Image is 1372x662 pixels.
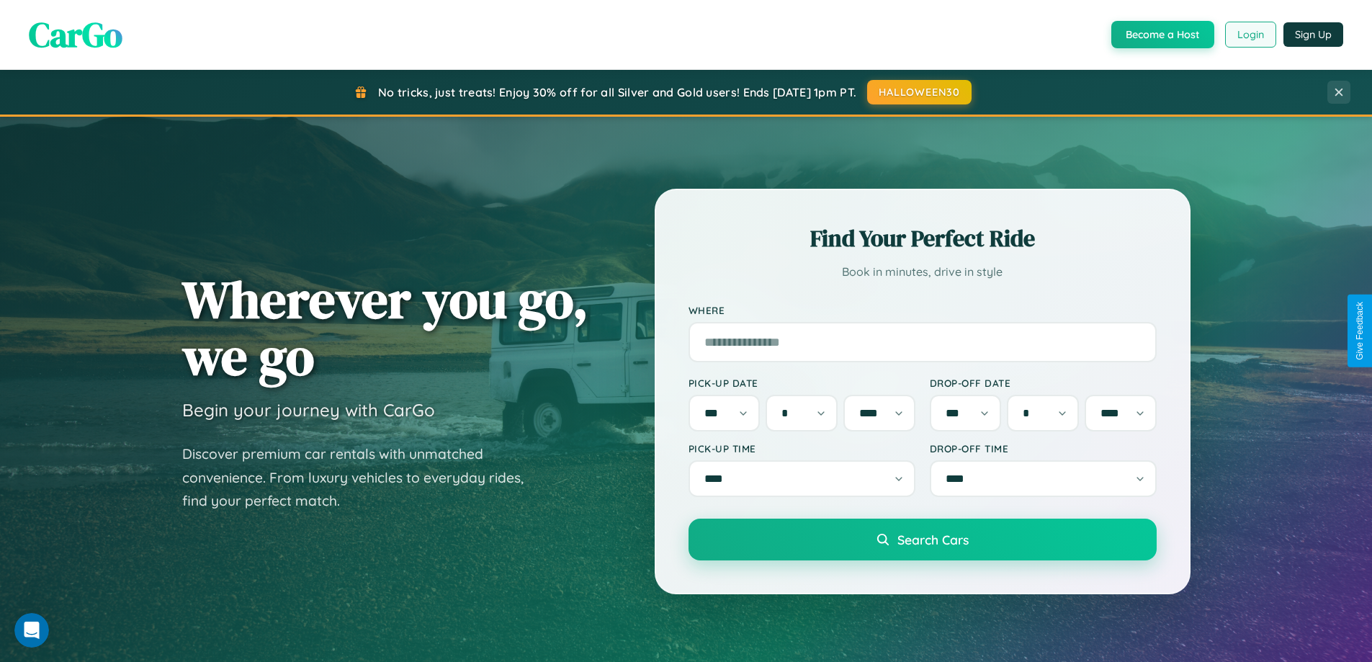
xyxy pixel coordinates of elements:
[689,304,1157,316] label: Where
[182,442,542,513] p: Discover premium car rentals with unmatched convenience. From luxury vehicles to everyday rides, ...
[689,519,1157,560] button: Search Cars
[930,442,1157,455] label: Drop-off Time
[182,399,435,421] h3: Begin your journey with CarGo
[689,442,915,455] label: Pick-up Time
[897,532,969,547] span: Search Cars
[1111,21,1214,48] button: Become a Host
[689,261,1157,282] p: Book in minutes, drive in style
[1355,302,1365,360] div: Give Feedback
[689,377,915,389] label: Pick-up Date
[930,377,1157,389] label: Drop-off Date
[378,85,856,99] span: No tricks, just treats! Enjoy 30% off for all Silver and Gold users! Ends [DATE] 1pm PT.
[182,271,588,385] h1: Wherever you go, we go
[14,613,49,648] iframe: Intercom live chat
[689,223,1157,254] h2: Find Your Perfect Ride
[1283,22,1343,47] button: Sign Up
[867,80,972,104] button: HALLOWEEN30
[29,11,122,58] span: CarGo
[1225,22,1276,48] button: Login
